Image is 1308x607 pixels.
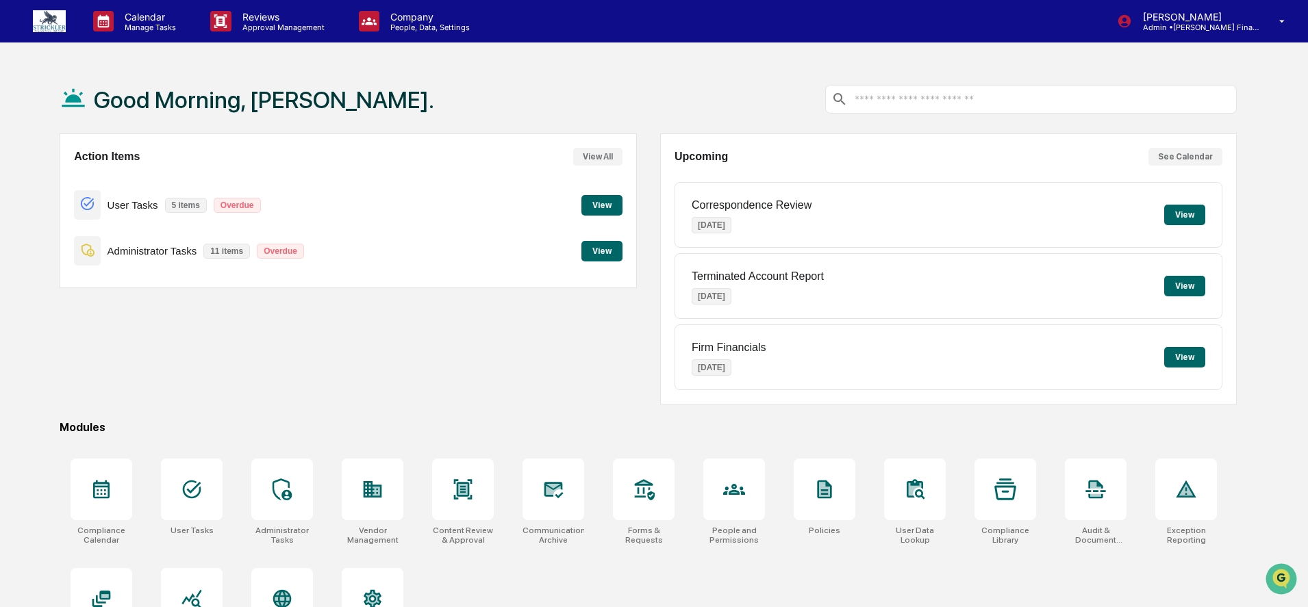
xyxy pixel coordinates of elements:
[692,288,731,305] p: [DATE]
[1132,11,1259,23] p: [PERSON_NAME]
[108,245,197,257] p: Administrator Tasks
[379,11,477,23] p: Company
[113,172,170,186] span: Attestations
[14,29,249,51] p: How can we help?
[692,270,824,283] p: Terminated Account Report
[47,118,173,129] div: We're available if you need us!
[1164,276,1205,296] button: View
[203,244,250,259] p: 11 items
[8,193,92,218] a: 🔎Data Lookup
[214,198,261,213] p: Overdue
[1264,562,1301,599] iframe: Open customer support
[1155,526,1217,545] div: Exception Reporting
[692,341,766,354] p: Firm Financials
[523,526,584,545] div: Communications Archive
[171,526,214,535] div: User Tasks
[74,151,140,163] h2: Action Items
[165,198,207,213] p: 5 items
[231,11,331,23] p: Reviews
[136,232,166,242] span: Pylon
[97,231,166,242] a: Powered byPylon
[14,200,25,211] div: 🔎
[342,526,403,545] div: Vendor Management
[99,174,110,185] div: 🗄️
[581,195,622,216] button: View
[1164,205,1205,225] button: View
[884,526,946,545] div: User Data Lookup
[432,526,494,545] div: Content Review & Approval
[108,199,158,211] p: User Tasks
[581,244,622,257] a: View
[114,11,183,23] p: Calendar
[233,109,249,125] button: Start new chat
[692,199,812,211] p: Correspondence Review
[573,148,622,166] button: View All
[14,174,25,185] div: 🖐️
[27,198,86,212] span: Data Lookup
[8,167,94,192] a: 🖐️Preclearance
[581,241,622,261] button: View
[1164,347,1205,367] button: View
[581,198,622,211] a: View
[809,526,840,535] div: Policies
[231,23,331,32] p: Approval Management
[692,217,731,233] p: [DATE]
[703,526,765,545] div: People and Permissions
[1148,148,1222,166] button: See Calendar
[1065,526,1127,545] div: Audit & Document Logs
[47,105,225,118] div: Start new chat
[71,526,132,545] div: Compliance Calendar
[36,62,226,77] input: Clear
[675,151,728,163] h2: Upcoming
[257,244,304,259] p: Overdue
[379,23,477,32] p: People, Data, Settings
[114,23,183,32] p: Manage Tasks
[613,526,675,545] div: Forms & Requests
[60,421,1237,434] div: Modules
[33,10,66,32] img: logo
[94,167,175,192] a: 🗄️Attestations
[251,526,313,545] div: Administrator Tasks
[692,359,731,376] p: [DATE]
[974,526,1036,545] div: Compliance Library
[27,172,88,186] span: Preclearance
[94,86,434,114] h1: Good Morning, [PERSON_NAME].
[1132,23,1259,32] p: Admin • [PERSON_NAME] Financial Group
[14,105,38,129] img: 1746055101610-c473b297-6a78-478c-a979-82029cc54cd1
